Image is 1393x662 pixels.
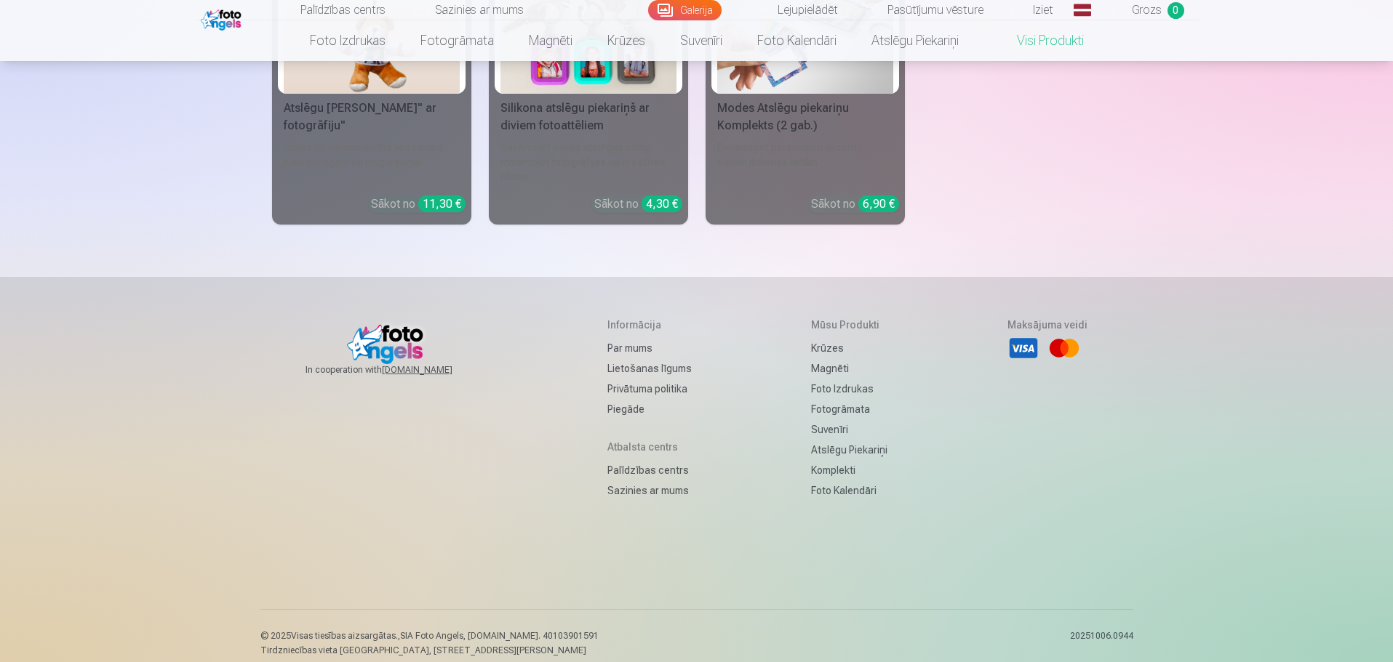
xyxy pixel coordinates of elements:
span: SIA Foto Angels, [DOMAIN_NAME]. 40103901591 [400,631,599,641]
p: 20251006.0944 [1070,630,1133,656]
a: Palīdzības centrs [607,460,692,480]
a: Krūzes [590,20,663,61]
a: Suvenīri [663,20,740,61]
a: Atslēgu piekariņi [854,20,976,61]
img: /fa1 [201,6,245,31]
a: Foto izdrukas [811,379,887,399]
a: Foto izdrukas [292,20,403,61]
li: Visa [1007,332,1039,364]
a: Fotogrāmata [403,20,511,61]
div: Modes Atslēgu piekariņu Komplekts (2 gab.) [711,100,899,134]
a: Piegāde [607,399,692,419]
div: Jauks un personalizēts aksesuārs jūsu atslēgām vai mugursomai [278,140,466,184]
div: 4,30 € [642,195,682,212]
div: Silikona atslēgu piekariņš ar diviem fotoattēliem [495,100,682,134]
a: Krūzes [811,338,887,358]
div: 11,30 € [418,195,466,212]
a: [DOMAIN_NAME] [382,364,487,376]
div: Atslēgu [PERSON_NAME]" ar fotogrāfiju" [278,100,466,134]
h5: Mūsu produkti [811,318,887,332]
li: Mastercard [1048,332,1080,364]
a: Par mums [607,338,692,358]
a: Foto kalendāri [740,20,854,61]
div: Sakārtojiet savas atslēgas stilīgi, izmantojot fotogrāfijas vai kreatīvas bildes [495,140,682,184]
p: Tirdzniecības vieta [GEOGRAPHIC_DATA], [STREET_ADDRESS][PERSON_NAME] [260,645,599,656]
a: Lietošanas līgums [607,358,692,379]
span: Grozs [1132,1,1162,19]
a: Privātuma politika [607,379,692,399]
div: Sākot no [811,195,899,213]
span: In cooperation with [306,364,487,376]
a: Foto kalendāri [811,480,887,501]
div: 6,90 € [858,195,899,212]
div: Sākot no [594,195,682,213]
a: Magnēti [511,20,590,61]
div: Pievienojiet personisku akcentu savām ikdienas lietām [711,140,899,184]
a: Visi produkti [976,20,1101,61]
a: Suvenīri [811,419,887,440]
div: Sākot no [371,195,466,213]
h5: Informācija [607,318,692,332]
span: 0 [1168,2,1184,19]
a: Sazinies ar mums [607,480,692,501]
h5: Maksājuma veidi [1007,318,1087,332]
a: Magnēti [811,358,887,379]
a: Komplekti [811,460,887,480]
a: Fotogrāmata [811,399,887,419]
a: Atslēgu piekariņi [811,440,887,460]
h5: Atbalsta centrs [607,440,692,454]
p: © 2025 Visas tiesības aizsargātas. , [260,630,599,642]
